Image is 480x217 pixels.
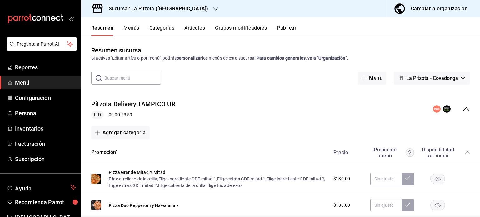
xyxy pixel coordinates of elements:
span: La Pitzota - Covadonga [406,75,458,81]
a: Pregunta a Parrot AI [4,45,77,52]
button: Elige cubierta de la orilla [158,182,206,189]
button: Agregar categoría [91,126,150,139]
div: , , , , , , [109,175,327,189]
button: Elige extras GDE mitad 1 [217,176,266,182]
button: Elige tus aderezos [207,182,242,189]
button: Elige ingrediente GDE mitad 1 [158,176,216,182]
button: Pitzota Delivery TAMPICO UR [91,100,175,109]
span: Personal [15,109,76,117]
button: Grupos modificadores [215,25,267,36]
span: Suscripción [15,155,76,163]
button: Pregunta a Parrot AI [7,37,77,51]
span: Ayuda [15,184,68,191]
strong: personalizar [177,56,202,61]
span: $180.00 [333,202,350,209]
button: Pizza Grande Mitad Y Mitad [109,169,165,175]
div: Disponibilidad por menú [422,147,453,159]
button: Elige extras GDE mitad 2 [109,182,157,189]
button: Categorías [149,25,175,36]
img: Preview [91,200,101,210]
div: Si activas ‘Editar artículo por menú’, podrás los menús de esta sucursal. [91,55,470,62]
button: Artículos [184,25,205,36]
div: collapse-menu-row [81,95,480,124]
button: Promoción' [91,149,117,156]
button: Elige el relleno de la orilla [109,176,157,182]
div: Resumen sucursal [91,46,143,55]
button: Resumen [91,25,113,36]
input: Sin ajuste [370,199,402,211]
img: Preview [91,174,101,184]
button: collapse-category-row [465,150,470,155]
span: Facturación [15,140,76,148]
div: 00:00 - 23:59 [91,111,175,119]
button: open_drawer_menu [69,16,74,21]
span: $139.00 [333,175,350,182]
span: Reportes [15,63,76,72]
span: Recomienda Parrot [15,198,76,206]
div: Cambiar a organización [411,4,467,13]
span: Menú [15,78,76,87]
button: Publicar [277,25,296,36]
input: Sin ajuste [370,173,402,185]
div: Precio por menú [370,147,414,159]
span: Inventarios [15,124,76,133]
div: Precio [327,150,367,155]
button: Menús [123,25,139,36]
span: Configuración [15,94,76,102]
button: Menú [358,72,386,85]
button: Elige ingrediente GDE mitad 2 [267,176,324,182]
strong: Para cambios generales, ve a “Organización”. [257,56,348,61]
span: Pregunta a Parrot AI [17,41,67,47]
button: La Pitzota - Covadonga [394,72,470,85]
button: Pizza Dúo Pepperoni y Hawaiana.- [109,202,178,209]
div: navigation tabs [91,25,480,36]
h3: Sucursal: La Pitzota ([GEOGRAPHIC_DATA]) [104,5,208,12]
span: L-D [92,111,103,118]
input: Buscar menú [104,72,161,84]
